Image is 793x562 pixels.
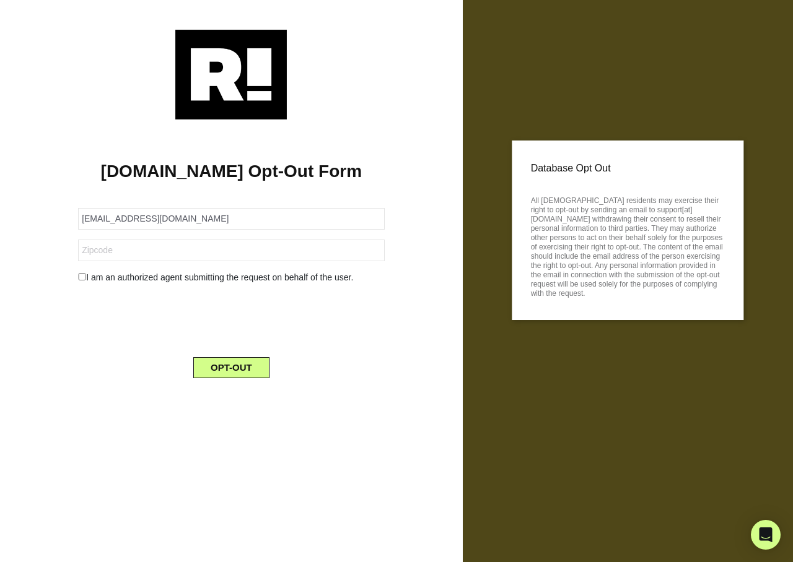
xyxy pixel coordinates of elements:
[137,294,325,342] iframe: reCAPTCHA
[751,520,781,550] div: Open Intercom Messenger
[78,208,384,230] input: Email Address
[193,357,269,378] button: OPT-OUT
[531,159,725,178] p: Database Opt Out
[19,161,444,182] h1: [DOMAIN_NAME] Opt-Out Form
[78,240,384,261] input: Zipcode
[531,192,725,298] p: All [DEMOGRAPHIC_DATA] residents may exercise their right to opt-out by sending an email to suppo...
[69,271,393,284] div: I am an authorized agent submitting the request on behalf of the user.
[175,30,287,119] img: Retention.com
